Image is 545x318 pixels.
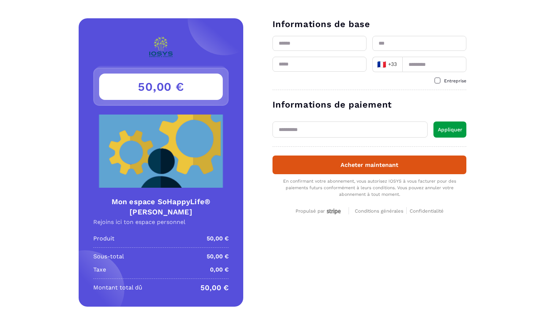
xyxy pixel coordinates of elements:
[444,78,466,83] span: Entreprise
[355,207,407,214] a: Conditions générales
[93,234,114,243] p: Produit
[272,178,466,198] div: En confirmant votre abonnement, vous autorisez IOSYS à vous facturer pour des paiements futurs co...
[410,207,444,214] a: Confidentialité
[207,234,229,243] p: 50,00 €
[377,59,386,70] span: 🇫🇷
[377,59,398,70] span: +33
[93,115,229,188] img: Product Image
[93,197,229,217] h4: Mon espace SoHappyLife® [PERSON_NAME]
[131,37,191,57] img: logo
[99,74,223,100] h3: 50,00 €
[372,57,402,72] div: Search for option
[355,208,403,214] span: Conditions générales
[207,252,229,261] p: 50,00 €
[296,208,343,214] div: Propulsé par
[399,59,400,70] input: Search for option
[272,156,466,174] button: Acheter maintenant
[272,18,466,30] h3: Informations de base
[433,121,466,138] button: Appliquer
[210,265,229,274] p: 0,00 €
[93,218,229,225] div: Rejoins ici ton espace personnel
[410,208,444,214] span: Confidentialité
[296,207,343,214] a: Propulsé par
[200,283,229,292] p: 50,00 €
[272,99,466,111] h3: Informations de paiement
